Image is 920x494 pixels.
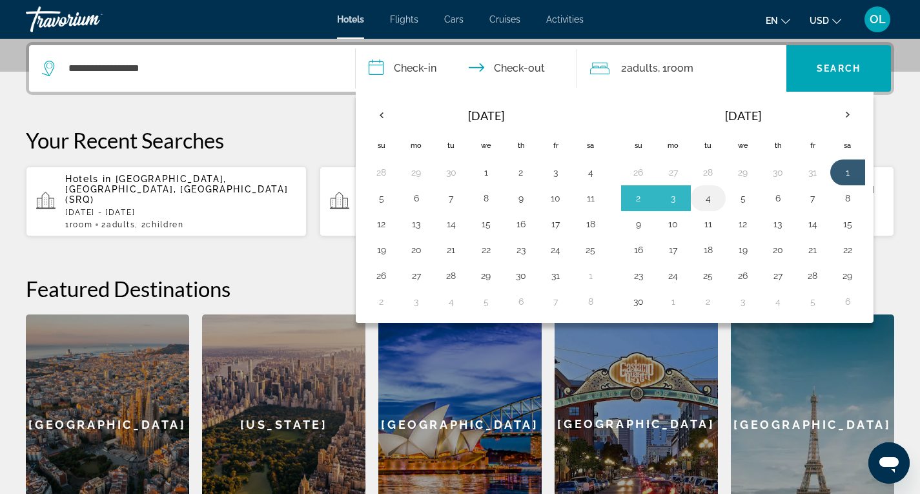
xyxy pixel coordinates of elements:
button: Day 28 [698,163,719,181]
button: Day 10 [546,189,566,207]
span: en [766,15,778,26]
span: 2 [101,220,135,229]
button: Day 23 [628,267,649,285]
span: USD [810,15,829,26]
button: Day 17 [663,241,684,259]
button: Day 21 [441,241,462,259]
button: Day 25 [580,241,601,259]
a: Activities [546,14,584,25]
button: Day 20 [406,241,427,259]
button: Day 14 [802,215,823,233]
button: Day 3 [546,163,566,181]
button: Day 16 [511,215,531,233]
button: Day 14 [441,215,462,233]
a: Travorium [26,3,155,36]
button: Day 5 [802,293,823,311]
span: Adults [107,220,135,229]
button: Day 6 [837,293,858,311]
button: Day 19 [371,241,392,259]
button: Day 24 [546,241,566,259]
button: Day 8 [837,189,858,207]
button: Day 8 [476,189,496,207]
button: Day 3 [406,293,427,311]
button: Day 11 [698,215,719,233]
button: Day 1 [663,293,684,311]
p: [DATE] - [DATE] [65,208,296,217]
button: Day 18 [698,241,719,259]
button: Day 6 [768,189,788,207]
span: 1 [65,220,92,229]
span: 2 [621,59,658,77]
button: Day 29 [406,163,427,181]
button: Day 13 [406,215,427,233]
button: Day 15 [476,215,496,233]
span: Search [817,63,861,74]
button: User Menu [861,6,894,33]
button: Day 15 [837,215,858,233]
button: Day 6 [406,189,427,207]
button: Day 21 [802,241,823,259]
span: Flights [390,14,418,25]
button: Day 2 [371,293,392,311]
button: Day 29 [733,163,753,181]
a: Hotels [337,14,364,25]
span: , 1 [658,59,693,77]
button: Day 4 [580,163,601,181]
button: Day 31 [802,163,823,181]
button: Check in and out dates [356,45,578,92]
button: Day 27 [406,267,427,285]
button: Day 5 [476,293,496,311]
span: [GEOGRAPHIC_DATA], [GEOGRAPHIC_DATA], [GEOGRAPHIC_DATA] (SRQ) [65,174,288,205]
button: Day 2 [511,163,531,181]
button: Day 30 [768,163,788,181]
button: Day 2 [698,293,719,311]
button: Day 26 [733,267,753,285]
button: Change currency [810,11,841,30]
button: Day 4 [441,293,462,311]
button: Day 7 [802,189,823,207]
span: Room [667,62,693,74]
button: Day 7 [441,189,462,207]
span: Children [146,220,183,229]
span: Hotels in [65,174,112,184]
button: Search [786,45,891,92]
p: Your Recent Searches [26,127,894,153]
button: Day 5 [371,189,392,207]
button: Day 23 [511,241,531,259]
button: Day 6 [511,293,531,311]
button: Day 1 [837,163,858,181]
button: Day 29 [476,267,496,285]
button: Day 17 [546,215,566,233]
th: [DATE] [656,100,830,131]
button: Day 28 [441,267,462,285]
button: Day 24 [663,267,684,285]
button: Hotels in [GEOGRAPHIC_DATA], [GEOGRAPHIC_DATA], [GEOGRAPHIC_DATA] (SRQ)[DATE] - [DATE]1Room2Adult... [26,166,307,237]
span: Room [70,220,93,229]
button: Day 16 [628,241,649,259]
button: Day 22 [476,241,496,259]
button: Day 26 [371,267,392,285]
button: Day 4 [698,189,719,207]
button: Day 1 [476,163,496,181]
span: OL [870,13,886,26]
a: Cars [444,14,464,25]
button: Day 27 [663,163,684,181]
a: Cruises [489,14,520,25]
button: Day 31 [546,267,566,285]
th: [DATE] [399,100,573,131]
button: Day 18 [580,215,601,233]
button: Day 28 [371,163,392,181]
button: Day 7 [546,293,566,311]
button: Day 19 [733,241,753,259]
button: Day 25 [698,267,719,285]
button: Travelers: 2 adults, 0 children [577,45,786,92]
iframe: Button to launch messaging window [868,442,910,484]
button: Day 2 [628,189,649,207]
button: Next month [830,100,865,130]
button: Day 29 [837,267,858,285]
button: Day 30 [628,293,649,311]
div: Search widget [29,45,891,92]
